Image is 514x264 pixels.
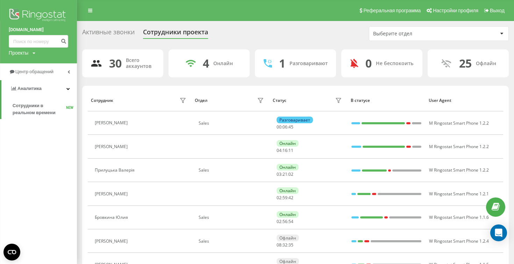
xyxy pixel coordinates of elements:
[476,61,496,67] div: Офлайн
[3,244,20,260] button: Open CMP widget
[277,164,299,171] div: Онлайн
[288,242,293,248] span: 35
[376,61,413,67] div: Не беспокоить
[95,215,130,220] div: Бровкина Юлия
[277,195,281,201] span: 02
[365,57,372,70] div: 0
[9,49,28,56] div: Проекты
[95,168,136,173] div: Прилуцька Валерія
[95,144,129,149] div: [PERSON_NAME]
[351,98,422,103] div: В статусе
[195,98,207,103] div: Отдел
[95,192,129,196] div: [PERSON_NAME]
[91,98,113,103] div: Сотрудник
[277,211,299,218] div: Онлайн
[363,8,421,13] span: Реферальная программа
[95,120,129,125] div: [PERSON_NAME]
[290,61,328,67] div: Разговаривают
[288,124,293,130] span: 45
[433,8,478,13] span: Настройки профиля
[283,124,287,130] span: 06
[273,98,286,103] div: Статус
[1,80,77,97] a: Аналитика
[9,7,68,25] img: Ringostat logo
[82,28,135,39] div: Активные звонки
[277,235,299,241] div: Офлайн
[199,239,266,244] div: Sales
[429,191,489,197] span: W Ringostat Smart Phone 1.2.1
[9,26,68,33] a: [DOMAIN_NAME]
[203,57,209,70] div: 4
[429,144,489,150] span: M Ringostat Smart Phone 1.2.2
[13,99,77,119] a: Сотрудники в реальном времениNEW
[490,8,505,13] span: Выход
[283,147,287,153] span: 16
[95,239,129,244] div: [PERSON_NAME]
[213,61,233,67] div: Онлайн
[283,242,287,248] span: 32
[288,195,293,201] span: 42
[459,57,472,70] div: 25
[277,219,293,224] div: : :
[277,171,281,177] span: 03
[283,218,287,224] span: 56
[490,224,507,241] div: Open Intercom Messenger
[283,195,287,201] span: 59
[15,69,53,74] span: Центр обращений
[109,57,122,70] div: 30
[429,214,489,220] span: W Ringostat Smart Phone 1.1.6
[13,102,66,116] span: Сотрудники в реальном времени
[199,168,266,173] div: Sales
[429,238,489,244] span: W Ringostat Smart Phone 1.2.4
[277,195,293,200] div: : :
[283,171,287,177] span: 21
[277,124,281,130] span: 00
[9,35,68,48] input: Поиск по номеру
[373,31,457,37] div: Выберите отдел
[277,218,281,224] span: 02
[288,147,293,153] span: 11
[288,218,293,224] span: 54
[199,121,266,126] div: Sales
[277,242,281,248] span: 08
[277,147,281,153] span: 04
[429,120,489,126] span: M Ringostat Smart Phone 1.2.2
[277,172,293,177] div: : :
[279,57,285,70] div: 1
[126,57,155,69] div: Всего аккаунтов
[429,167,489,173] span: W Ringostat Smart Phone 1.2.2
[199,215,266,220] div: Sales
[288,171,293,177] span: 02
[17,86,42,91] span: Аналитика
[277,125,293,130] div: : :
[143,28,208,39] div: Сотрудники проекта
[277,187,299,194] div: Онлайн
[277,117,313,123] div: Разговаривает
[277,148,293,153] div: : :
[429,98,500,103] div: User Agent
[277,243,293,248] div: : :
[277,140,299,147] div: Онлайн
